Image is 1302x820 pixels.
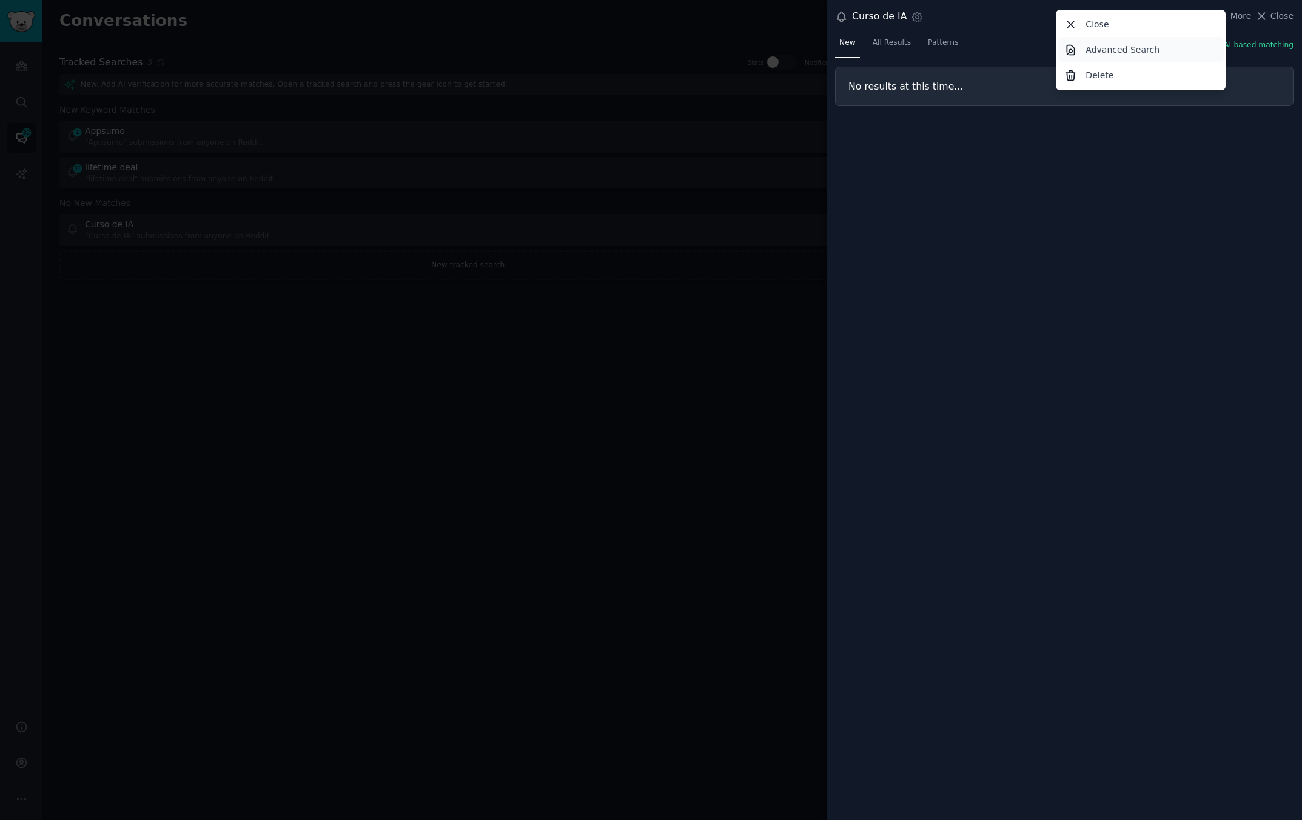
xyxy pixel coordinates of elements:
p: Advanced Search [1086,44,1159,56]
button: New: AI-based matching [1203,40,1294,51]
p: Delete [1086,69,1113,82]
span: Close [1270,10,1294,22]
span: Patterns [928,38,958,48]
a: New [835,33,860,58]
button: More [1218,10,1252,22]
a: All Results [868,33,915,58]
a: Advanced Search [1058,37,1224,62]
span: New [839,38,856,48]
span: More [1230,10,1252,22]
button: Close [1255,10,1294,22]
h3: No results at this time... [848,80,1280,93]
p: Close [1086,18,1109,31]
div: Curso de IA [852,9,907,24]
a: Patterns [924,33,962,58]
span: All Results [873,38,911,48]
